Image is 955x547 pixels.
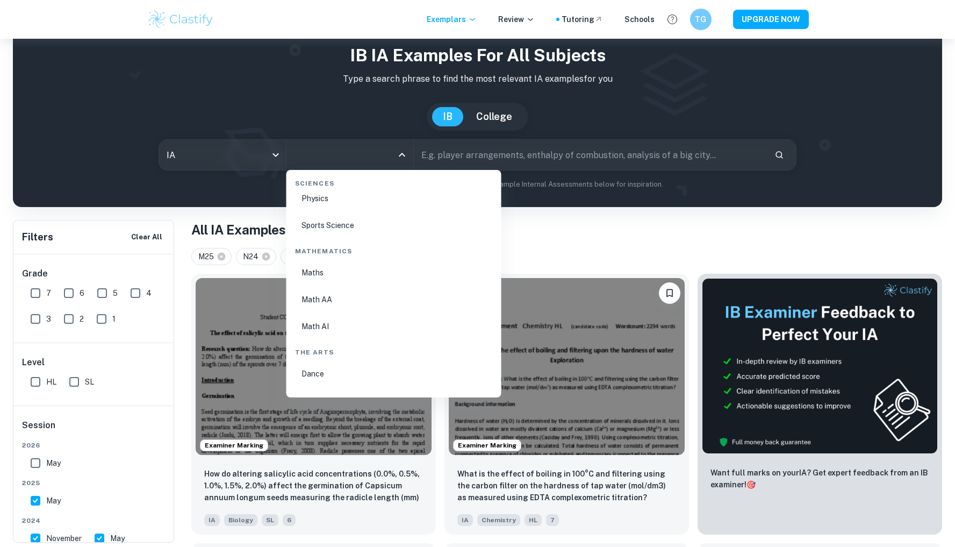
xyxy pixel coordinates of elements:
h6: Filters [22,230,53,245]
p: Not sure what to search for? You can always look through our example Internal Assessments below f... [21,179,934,190]
span: May [46,457,61,469]
span: N24 [243,251,263,262]
li: Maths [291,260,497,285]
button: TG [690,9,712,30]
span: Examiner Marking [454,441,521,450]
li: Sports Science [291,213,497,238]
span: Chemistry [477,514,520,526]
h1: IB IA examples for all subjects [21,42,934,68]
div: Mathematics [291,238,497,260]
span: 2025 [22,478,166,488]
span: May [46,495,61,507]
p: Want full marks on your IA ? Get expert feedback from an IB examiner! [710,467,929,491]
span: 7 [546,514,559,526]
span: 3 [46,313,51,325]
span: 1 [112,313,116,325]
span: HL [46,376,56,388]
img: Biology IA example thumbnail: How do altering salicylic acid concentra [196,278,432,455]
span: 6 [80,287,84,299]
p: How do altering salicylic acid concentrations (0.0%, 0.5%, 1.0%, 1.5%, 2.0%) affect the germinati... [204,468,423,505]
span: 2 [80,313,84,325]
h6: Session [22,419,166,441]
div: IA [159,140,286,170]
button: Help and Feedback [663,10,681,29]
div: The Arts [291,339,497,361]
img: Thumbnail [702,278,938,454]
p: What is the effect of boiling in 100°C and filtering using the carbon filter on the hardness of t... [457,468,676,503]
div: N24 [236,248,276,265]
span: 2026 [22,441,166,450]
button: IB [432,107,463,126]
h6: Grade [22,267,166,280]
span: IA [457,514,473,526]
span: 7 [46,287,51,299]
span: Biology [224,514,257,526]
h1: All IA Examples [191,220,942,239]
li: Dance [291,361,497,386]
a: ThumbnailWant full marks on yourIA? Get expert feedback from an IB examiner! [698,274,942,535]
button: College [465,107,523,126]
li: Math AA [291,287,497,312]
button: Close [394,147,410,162]
li: Physics [291,186,497,211]
div: M24 [281,248,321,265]
h6: TG [694,13,707,25]
p: Review [498,13,535,25]
span: 🎯 [746,480,756,489]
div: M25 [191,248,232,265]
span: IA [204,514,220,526]
span: 2024 [22,516,166,525]
img: Chemistry IA example thumbnail: What is the effect of boiling in 100°C a [449,278,685,455]
button: Search [770,146,788,164]
a: Tutoring [562,13,603,25]
span: 6 [283,514,296,526]
button: Clear All [128,229,165,245]
div: Sciences [291,170,497,193]
a: Examiner MarkingBookmarkHow do altering salicylic acid concentrations (0.0%, 0.5%, 1.0%, 1.5%, 2.... [191,274,436,535]
span: 5 [113,287,118,299]
span: November [46,532,82,544]
span: HL [525,514,542,526]
span: May [110,532,125,544]
p: Exemplars [427,13,477,25]
input: E.g. player arrangements, enthalpy of combustion, analysis of a big city... [414,140,766,170]
button: Bookmark [659,282,680,304]
span: SL [85,376,94,388]
span: Examiner Marking [200,441,268,450]
a: Examiner MarkingBookmarkWhat is the effect of boiling in 100°C and filtering using the carbon fil... [444,274,689,535]
a: Schools [624,13,655,25]
span: 4 [146,287,152,299]
img: Clastify logo [147,9,215,30]
span: SL [262,514,278,526]
li: Math AI [291,314,497,339]
h6: Level [22,356,166,369]
p: Type a search phrase to find the most relevant IA examples for you [21,73,934,86]
button: UPGRADE NOW [733,10,809,29]
li: Film [291,388,497,413]
span: M25 [198,251,219,262]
